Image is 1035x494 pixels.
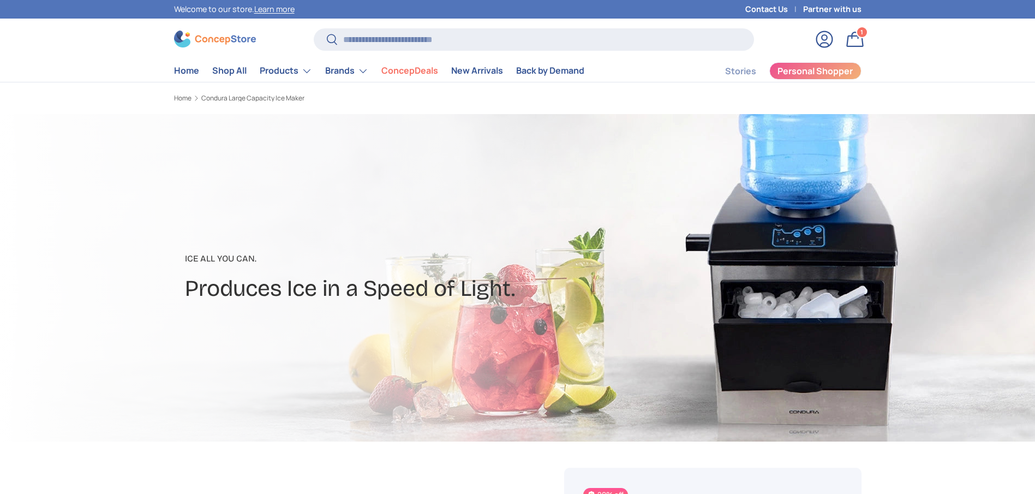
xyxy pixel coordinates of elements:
summary: Brands [319,60,375,82]
nav: Primary [174,60,584,82]
a: Partner with us [803,3,861,15]
a: New Arrivals [451,60,503,81]
a: Contact Us [745,3,803,15]
span: Personal Shopper [777,67,853,75]
a: Shop All [212,60,247,81]
img: ConcepStore [174,31,256,47]
a: Products [260,60,312,82]
a: Back by Demand [516,60,584,81]
a: Home [174,95,192,102]
nav: Secondary [699,60,861,82]
a: Home [174,60,199,81]
nav: Breadcrumbs [174,93,539,103]
a: ConcepDeals [381,60,438,81]
h2: Produces Ice in a Speed of Light. [185,274,515,303]
p: Ice All You Can. [185,252,515,265]
summary: Products [253,60,319,82]
a: Stories [725,61,756,82]
span: 1 [860,28,863,36]
a: Personal Shopper [769,62,861,80]
p: Welcome to our store. [174,3,295,15]
a: Condura Large Capacity Ice Maker [201,95,304,102]
a: Brands [325,60,368,82]
a: Learn more [254,4,295,14]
